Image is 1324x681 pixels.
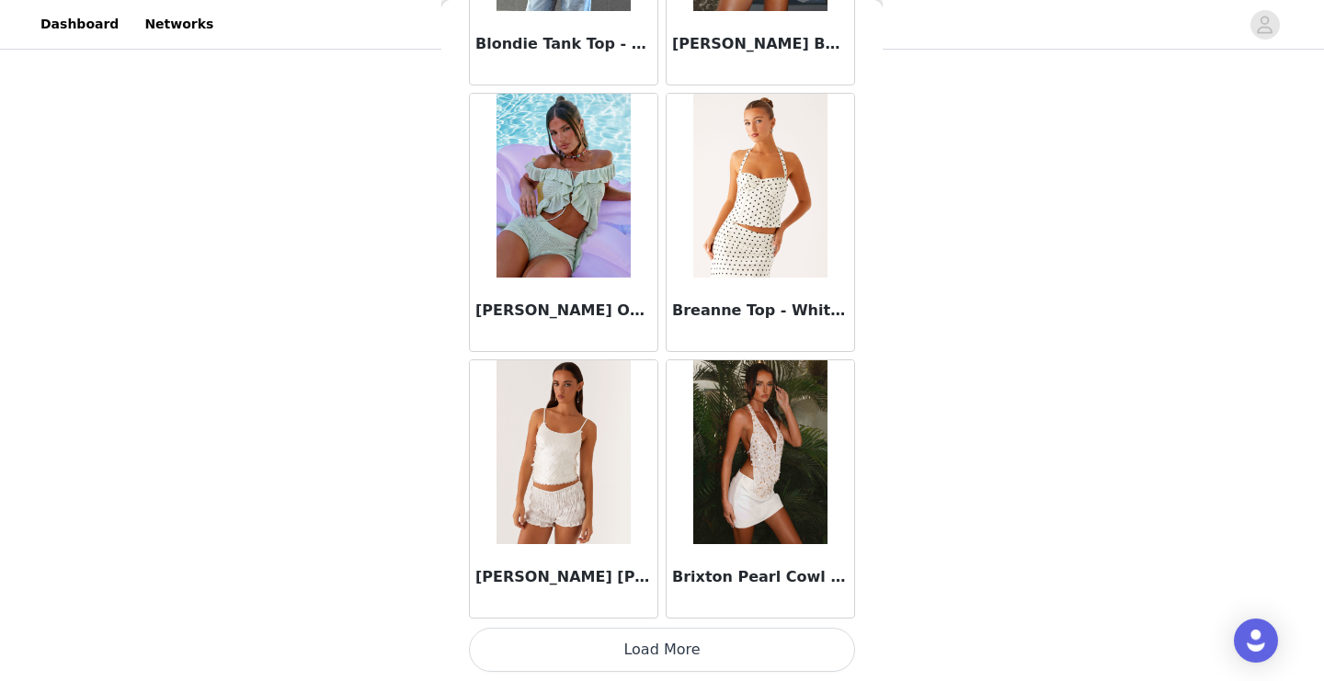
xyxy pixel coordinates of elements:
[672,33,849,55] h3: [PERSON_NAME] Beaded Top - Lime
[693,360,827,544] img: Brixton Pearl Cowl Neck Halter Top - Pearl
[1234,619,1278,663] div: Open Intercom Messenger
[1256,10,1273,40] div: avatar
[475,566,652,588] h3: [PERSON_NAME] [PERSON_NAME] Top - White
[475,300,652,322] h3: [PERSON_NAME] Off Shoulder Knit Top - Mint
[29,4,130,45] a: Dashboard
[693,94,827,278] img: Breanne Top - White Polka Dot
[469,628,855,672] button: Load More
[133,4,224,45] a: Networks
[672,566,849,588] h3: Brixton Pearl Cowl Neck Halter Top - Pearl
[475,33,652,55] h3: Blondie Tank Top - White
[672,300,849,322] h3: Breanne Top - White Polka Dot
[496,360,630,544] img: Britta Sequin Cami Top - White
[496,94,630,278] img: Bowen Off Shoulder Knit Top - Mint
